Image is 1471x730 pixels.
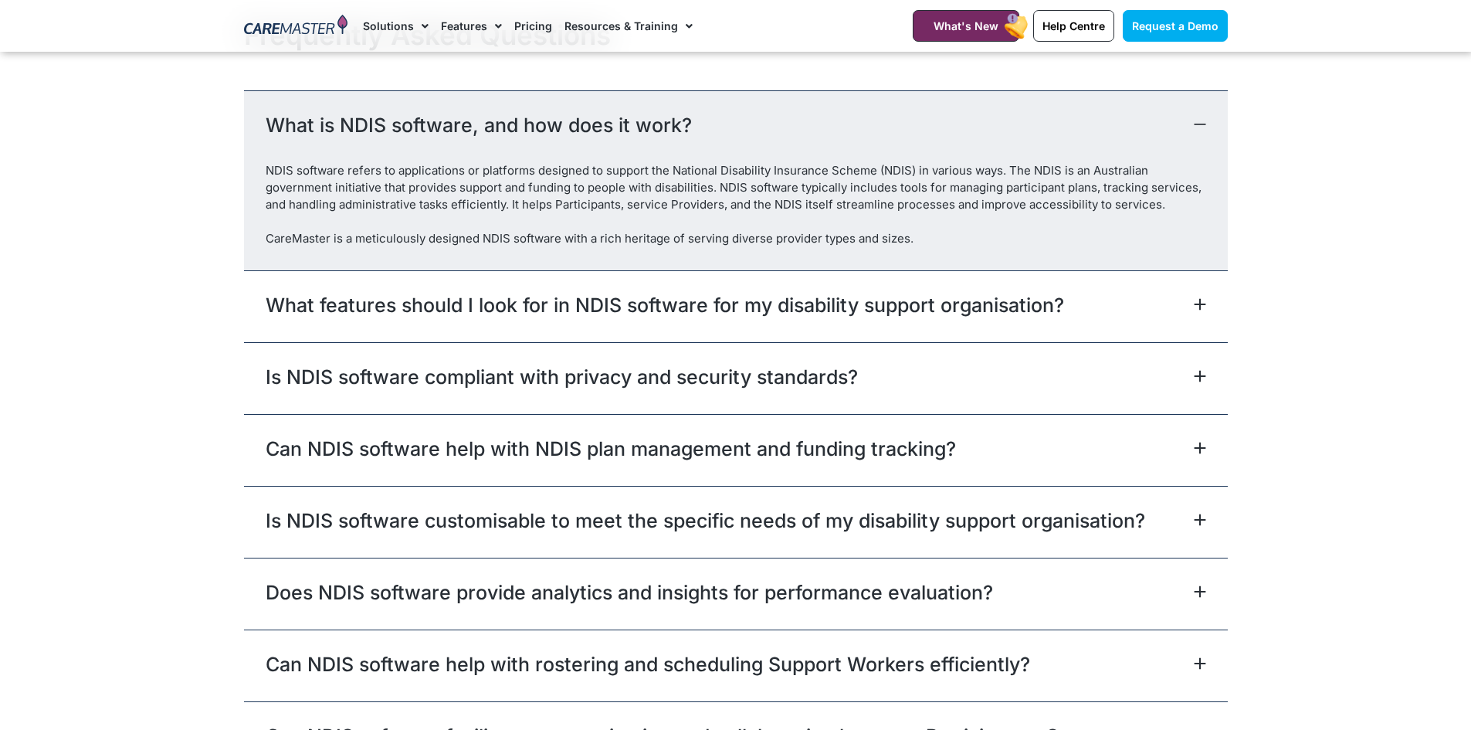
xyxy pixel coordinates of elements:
a: What's New [913,10,1019,42]
a: Is NDIS software compliant with privacy and security standards? [266,363,858,391]
div: Can NDIS software help with rostering and scheduling Support Workers efficiently? [244,630,1228,701]
div: Is NDIS software compliant with privacy and security standards? [244,342,1228,414]
a: Request a Demo [1123,10,1228,42]
a: Is NDIS software customisable to meet the specific needs of my disability support organisation? [266,507,1145,535]
div: CareMaster is a meticulously designed NDIS software with a rich heritage of serving diverse provi... [266,230,1206,247]
div: What features should I look for in NDIS software for my disability support organisation? [244,270,1228,342]
div: What is NDIS software, and how does it work? [244,90,1228,162]
a: Can NDIS software help with rostering and scheduling Support Workers efficiently? [266,650,1030,678]
span: Help Centre [1042,19,1105,32]
div: Does NDIS software provide analytics and insights for performance evaluation? [244,558,1228,630]
a: What features should I look for in NDIS software for my disability support organisation? [266,291,1064,319]
span: What's New [934,19,998,32]
div: Can NDIS software help with NDIS plan management and funding tracking? [244,414,1228,486]
a: Help Centre [1033,10,1114,42]
a: Does NDIS software provide analytics and insights for performance evaluation? [266,579,993,606]
a: Can NDIS software help with NDIS plan management and funding tracking? [266,435,956,463]
div: NDIS software refers to applications or platforms designed to support the National Disability Ins... [266,162,1206,213]
span: Request a Demo [1132,19,1218,32]
div: Is NDIS software customisable to meet the specific needs of my disability support organisation? [244,486,1228,558]
img: CareMaster Logo [244,15,348,38]
div: What is NDIS software, and how does it work? [244,162,1228,270]
a: What is NDIS software, and how does it work? [266,111,692,139]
